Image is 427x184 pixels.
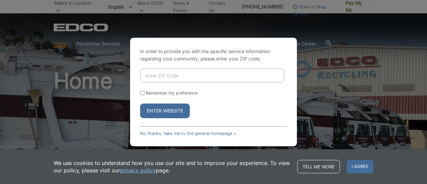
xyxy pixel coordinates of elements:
[297,160,340,173] a: Tell me more
[347,160,373,173] span: I agree
[140,131,236,136] a: No thanks, take me to the general homepage >
[146,90,197,96] label: Remember my preference
[140,104,190,118] button: Enter Website
[54,159,291,174] p: We use cookies to understand how you use our site and to improve your experience. To view our pol...
[120,167,156,174] a: privacy policy
[140,68,284,82] input: Enter ZIP Code
[140,48,287,62] p: In order to provide you with the specific service information regarding your community, please en...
